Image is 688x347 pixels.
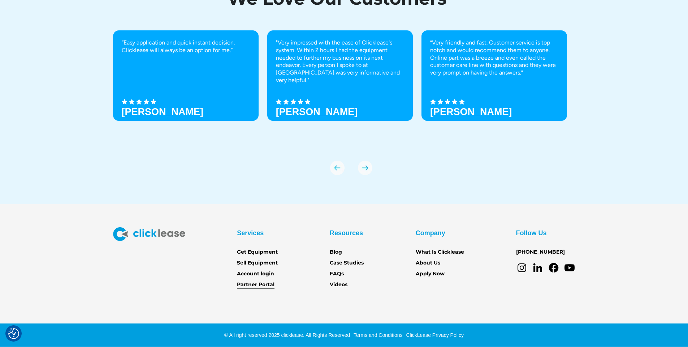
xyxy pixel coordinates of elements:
[330,227,363,239] div: Resources
[276,106,358,117] strong: [PERSON_NAME]
[224,331,350,339] div: © All right reserved 2025 clicklease. All Rights Reserved
[516,227,547,239] div: Follow Us
[416,248,464,256] a: What Is Clicklease
[459,99,465,105] img: Black star icon
[330,270,344,278] a: FAQs
[516,248,565,256] a: [PHONE_NUMBER]
[129,99,135,105] img: Black star icon
[330,248,342,256] a: Blog
[237,227,264,239] div: Services
[276,99,282,105] img: Black star icon
[430,99,436,105] img: Black star icon
[437,99,443,105] img: Black star icon
[8,328,19,339] img: Revisit consent button
[430,39,558,77] p: “Very friendly and fast. Customer service is top notch and would recommend them to anyone. Online...
[445,99,450,105] img: Black star icon
[330,161,345,175] div: previous slide
[113,30,259,146] div: 1 of 8
[298,99,303,105] img: Black star icon
[358,161,372,175] div: next slide
[290,99,296,105] img: Black star icon
[237,259,278,267] a: Sell Equipment
[237,270,274,278] a: Account login
[122,99,127,105] img: Black star icon
[136,99,142,105] img: Black star icon
[330,161,345,175] img: arrow Icon
[416,227,445,239] div: Company
[113,227,185,241] img: Clicklease logo
[452,99,458,105] img: Black star icon
[416,259,440,267] a: About Us
[8,328,19,339] button: Consent Preferences
[267,30,413,146] div: 2 of 8
[430,106,512,117] h3: [PERSON_NAME]
[416,270,445,278] a: Apply Now
[151,99,156,105] img: Black star icon
[358,161,372,175] img: arrow Icon
[122,106,204,117] h3: [PERSON_NAME]
[352,332,402,338] a: Terms and Conditions
[122,39,250,54] p: “Easy application and quick instant decision. Clicklease will always be an option for me.”
[404,332,464,338] a: ClickLease Privacy Policy
[237,248,278,256] a: Get Equipment
[113,30,575,175] div: carousel
[237,281,274,289] a: Partner Portal
[421,30,567,146] div: 3 of 8
[330,259,364,267] a: Case Studies
[330,281,347,289] a: Videos
[283,99,289,105] img: Black star icon
[276,39,404,84] p: "Very impressed with the ease of Clicklease's system. Within 2 hours I had the equipment needed t...
[143,99,149,105] img: Black star icon
[305,99,311,105] img: Black star icon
